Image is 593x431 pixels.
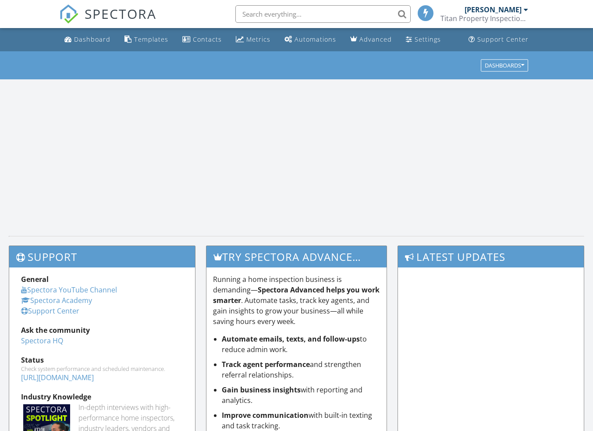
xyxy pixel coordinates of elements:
[134,35,168,43] div: Templates
[21,392,183,402] div: Industry Knowledge
[485,62,524,68] div: Dashboards
[222,410,309,420] strong: Improve communication
[213,285,380,305] strong: Spectora Advanced helps you work smarter
[213,274,380,327] p: Running a home inspection business is demanding— . Automate tasks, track key agents, and gain ins...
[222,334,360,344] strong: Automate emails, texts, and follow-ups
[398,246,584,267] h3: Latest Updates
[359,35,392,43] div: Advanced
[21,373,94,382] a: [URL][DOMAIN_NAME]
[477,35,529,43] div: Support Center
[222,385,380,406] li: with reporting and analytics.
[235,5,411,23] input: Search everything...
[222,359,380,380] li: and strengthen referral relationships.
[179,32,225,48] a: Contacts
[74,35,110,43] div: Dashboard
[85,4,156,23] span: SPECTORA
[21,296,92,305] a: Spectora Academy
[232,32,274,48] a: Metrics
[465,32,532,48] a: Support Center
[21,285,117,295] a: Spectora YouTube Channel
[246,35,270,43] div: Metrics
[415,35,441,43] div: Settings
[206,246,387,267] h3: Try spectora advanced [DATE]
[59,12,156,30] a: SPECTORA
[21,274,49,284] strong: General
[21,355,183,365] div: Status
[61,32,114,48] a: Dashboard
[440,14,528,23] div: Titan Property Inspections, inc
[21,306,79,316] a: Support Center
[21,365,183,372] div: Check system performance and scheduled maintenance.
[9,246,195,267] h3: Support
[222,385,301,395] strong: Gain business insights
[21,325,183,335] div: Ask the community
[295,35,336,43] div: Automations
[59,4,78,24] img: The Best Home Inspection Software - Spectora
[222,360,310,369] strong: Track agent performance
[21,336,63,346] a: Spectora HQ
[222,334,380,355] li: to reduce admin work.
[222,410,380,431] li: with built-in texting and task tracking.
[121,32,172,48] a: Templates
[465,5,522,14] div: [PERSON_NAME]
[481,59,528,71] button: Dashboards
[402,32,444,48] a: Settings
[193,35,222,43] div: Contacts
[347,32,395,48] a: Advanced
[281,32,340,48] a: Automations (Basic)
